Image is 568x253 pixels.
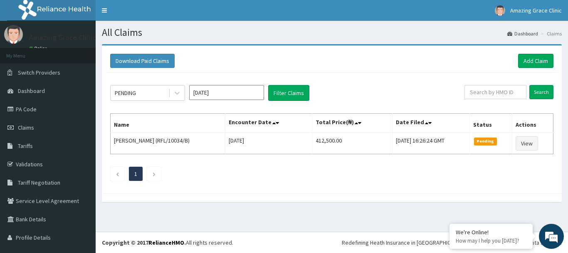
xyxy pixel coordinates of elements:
[510,7,562,14] span: Amazing Grace Clinic
[392,114,469,133] th: Date Filed
[110,54,175,68] button: Download Paid Claims
[539,30,562,37] li: Claims
[507,30,538,37] a: Dashboard
[152,170,156,178] a: Next page
[392,133,469,154] td: [DATE] 16:26:24 GMT
[4,166,158,195] textarea: Type your message and hit 'Enter'
[470,114,512,133] th: Status
[518,54,553,68] a: Add Claim
[96,232,568,253] footer: All rights reserved.
[115,89,136,97] div: PENDING
[43,47,140,58] div: Chat with us now
[102,27,562,38] h1: All Claims
[111,114,225,133] th: Name
[464,85,526,99] input: Search by HMO ID
[134,170,137,178] a: Page 1 is your current page
[15,42,34,63] img: d_794563401_company_1708531726252_794563401
[189,85,264,100] input: Select Month and Year
[111,133,225,154] td: [PERSON_NAME] (RFL/10034/B)
[516,136,538,150] a: View
[456,228,526,236] div: We're Online!
[225,133,312,154] td: [DATE]
[48,74,115,158] span: We're online!
[312,133,392,154] td: 412,500.00
[225,114,312,133] th: Encounter Date
[102,239,186,246] strong: Copyright © 2017 .
[456,237,526,244] p: How may I help you today?
[136,4,156,24] div: Minimize live chat window
[474,138,497,145] span: Pending
[495,5,505,16] img: User Image
[512,114,553,133] th: Actions
[342,238,562,247] div: Redefining Heath Insurance in [GEOGRAPHIC_DATA] using Telemedicine and Data Science!
[29,34,96,41] p: Amazing Grace Clinic
[148,239,184,246] a: RelianceHMO
[18,179,60,186] span: Tariff Negotiation
[268,85,309,101] button: Filter Claims
[529,85,553,99] input: Search
[18,87,45,95] span: Dashboard
[18,69,60,76] span: Switch Providers
[312,114,392,133] th: Total Price(₦)
[29,45,49,51] a: Online
[4,25,23,44] img: User Image
[18,124,34,131] span: Claims
[116,170,119,178] a: Previous page
[18,142,33,150] span: Tariffs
